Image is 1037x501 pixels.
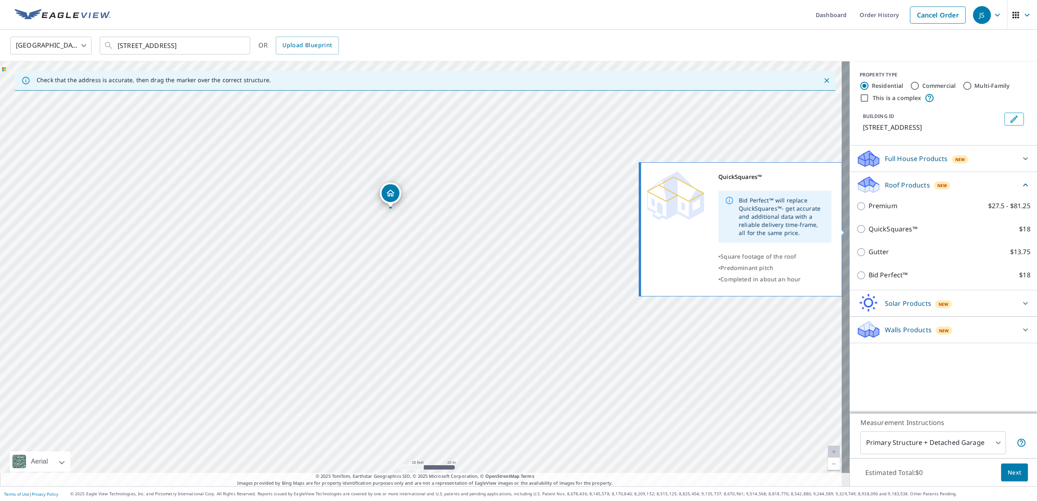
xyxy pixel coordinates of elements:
div: Aerial [10,451,70,472]
div: Aerial [28,451,50,472]
span: New [939,301,949,307]
p: [STREET_ADDRESS] [863,122,1001,132]
a: Cancel Order [910,7,966,24]
p: $13.75 [1010,247,1030,257]
span: Your report will include the primary structure and a detached garage if one exists. [1017,438,1026,448]
div: Walls ProductsNew [856,320,1030,340]
div: Bid Perfect™ will replace QuickSquares™- get accurate and additional data with a reliable deliver... [739,193,825,240]
span: © 2025 TomTom, Earthstar Geographics SIO, © 2025 Microsoft Corporation, © [316,473,534,480]
label: Multi-Family [975,82,1010,90]
p: © 2025 Eagle View Technologies, Inc. and Pictometry International Corp. All Rights Reserved. Repo... [70,491,1033,497]
p: $27.5 - $81.25 [988,201,1030,211]
div: OR [258,37,339,54]
a: Privacy Policy [32,491,58,497]
div: PROPERTY TYPE [860,71,1027,78]
span: New [937,182,947,189]
a: Terms [521,473,534,479]
span: Next [1008,468,1022,478]
p: BUILDING ID [863,113,894,120]
p: QuickSquares™ [869,224,917,234]
span: Upload Blueprint [282,40,332,50]
p: Full House Products [885,154,948,163]
input: Search by address or latitude-longitude [118,34,234,57]
img: Premium [647,171,704,220]
p: Check that the address is accurate, then drag the marker over the correct structure. [37,76,271,84]
a: Upload Blueprint [276,37,338,54]
a: OpenStreetMap [485,473,520,479]
p: Bid Perfect™ [869,270,908,280]
p: Roof Products [885,180,930,190]
p: $18 [1020,224,1030,234]
label: Residential [872,82,904,90]
div: Primary Structure + Detached Garage [860,431,1006,454]
p: Gutter [869,247,889,257]
button: Next [1001,464,1028,482]
div: Full House ProductsNew [856,149,1030,168]
p: Premium [869,201,897,211]
div: • [718,274,832,285]
p: Measurement Instructions [860,418,1026,427]
span: Predominant pitch [720,264,773,272]
button: Close [821,75,832,86]
span: Square footage of the roof [720,253,796,260]
p: $18 [1020,270,1030,280]
p: Walls Products [885,325,932,335]
a: Current Level 20, Zoom Out [828,458,840,470]
span: Completed in about an hour [720,275,801,283]
label: Commercial [922,82,956,90]
div: Roof ProductsNew [856,175,1030,194]
span: New [939,327,949,334]
span: New [955,156,965,163]
img: EV Logo [15,9,111,21]
a: Terms of Use [4,491,29,497]
div: • [718,251,832,262]
div: QuickSquares™ [718,171,832,183]
button: Edit building 1 [1004,113,1024,126]
div: Solar ProductsNew [856,294,1030,313]
div: [GEOGRAPHIC_DATA] [10,34,92,57]
div: JS [973,6,991,24]
p: | [4,492,58,497]
div: • [718,262,832,274]
p: Estimated Total: $0 [859,464,930,481]
a: Current Level 20, Zoom In Disabled [828,446,840,458]
p: Solar Products [885,298,931,308]
div: Dropped pin, building 1, Residential property, 86070 Windfern Ct Yulee, FL 32097 [380,183,401,208]
label: This is a complex [873,94,921,102]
